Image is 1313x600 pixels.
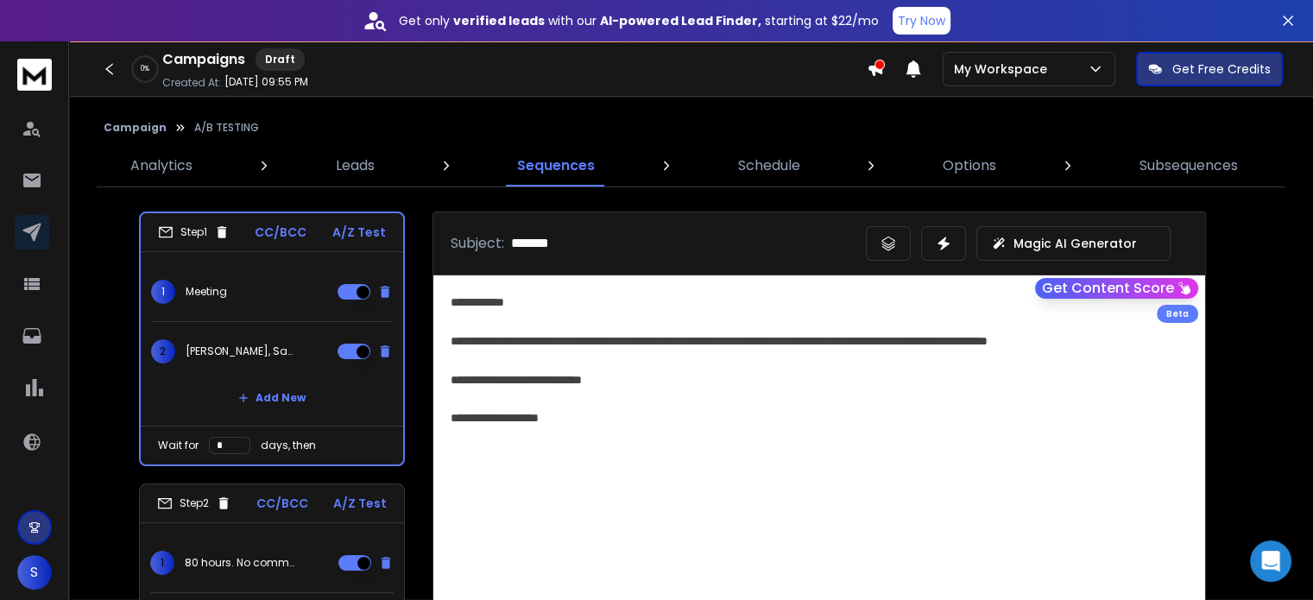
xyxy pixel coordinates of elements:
p: [DATE] 09:55 PM [224,75,308,89]
li: Step1CC/BCCA/Z Test1Meeting2[PERSON_NAME], Say "yes" to connectAdd NewWait fordays, then [139,212,405,466]
button: Magic AI Generator [976,226,1171,261]
div: Draft [256,48,305,71]
button: S [17,555,52,590]
div: Step 1 [158,224,230,240]
p: A/Z Test [333,495,387,512]
button: Try Now [893,7,950,35]
button: Add New [224,381,319,415]
p: A/Z Test [332,224,386,241]
strong: verified leads [453,12,545,29]
p: 0 % [141,64,149,74]
p: Created At: [162,76,221,90]
a: Schedule [728,145,811,186]
p: CC/BCC [255,224,306,241]
p: CC/BCC [256,495,308,512]
a: Options [932,145,1007,186]
p: [PERSON_NAME], Say "yes" to connect [186,344,296,358]
p: Try Now [898,12,945,29]
img: logo [17,59,52,91]
p: Analytics [130,155,193,176]
strong: AI-powered Lead Finder, [600,12,761,29]
h1: Campaigns [162,49,245,70]
a: Analytics [120,145,203,186]
div: Beta [1157,305,1198,323]
div: Step 2 [157,496,231,511]
p: Magic AI Generator [1013,235,1137,252]
a: Sequences [507,145,605,186]
p: A/B TESTING [194,121,259,135]
p: Leads [336,155,375,176]
p: Options [943,155,996,176]
div: Open Intercom Messenger [1250,540,1291,582]
a: Subsequences [1129,145,1248,186]
p: 80 hours. No commitment. [185,556,295,570]
p: Schedule [738,155,800,176]
p: My Workspace [954,60,1054,78]
span: 1 [151,280,175,304]
p: Wait for [158,439,199,452]
p: Get Free Credits [1172,60,1271,78]
a: Leads [325,145,385,186]
p: Sequences [517,155,595,176]
button: Campaign [104,121,167,135]
p: Subsequences [1139,155,1238,176]
span: 1 [150,551,174,575]
p: days, then [261,439,316,452]
p: Meeting [186,285,227,299]
p: Get only with our starting at $22/mo [399,12,879,29]
button: Get Free Credits [1136,52,1283,86]
button: Get Content Score [1035,278,1198,299]
p: Subject: [451,233,504,254]
span: 2 [151,339,175,363]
